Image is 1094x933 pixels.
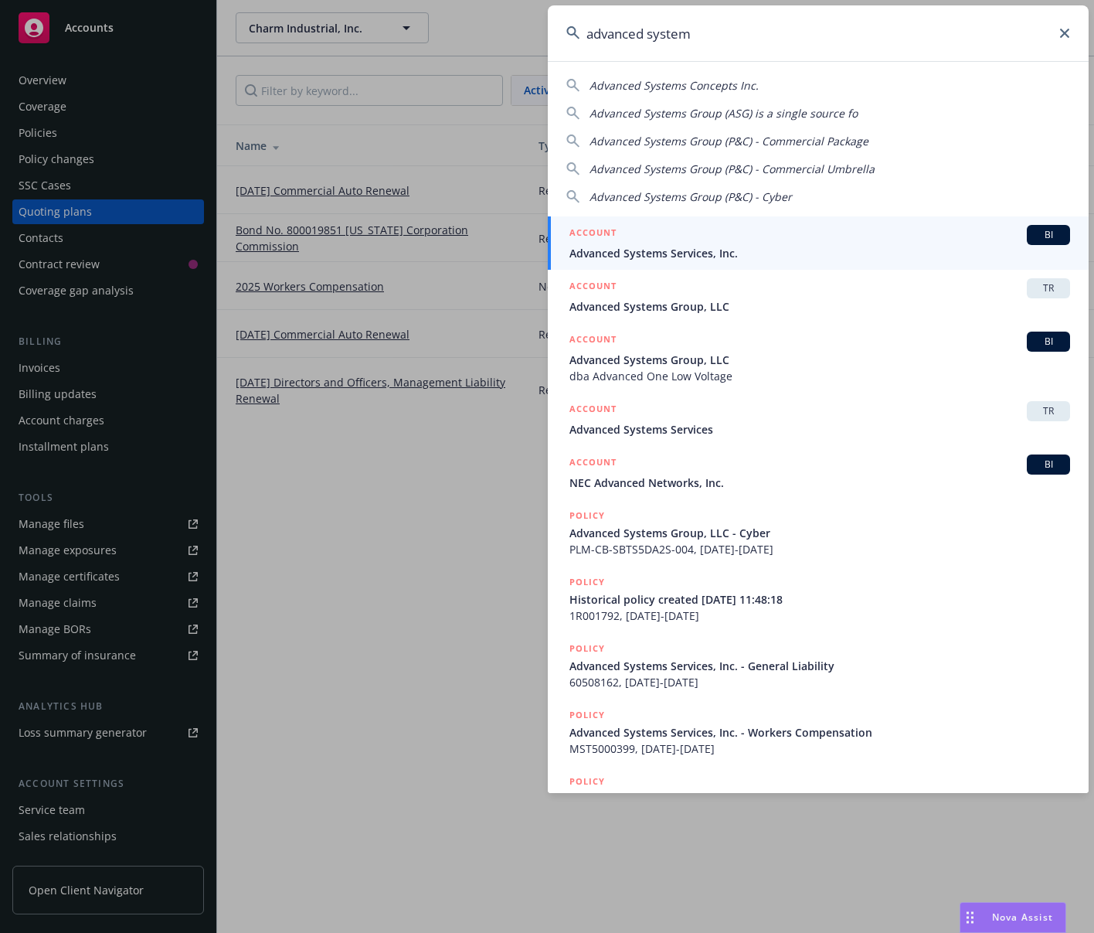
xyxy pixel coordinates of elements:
[569,525,1070,541] span: Advanced Systems Group, LLC - Cyber
[548,216,1089,270] a: ACCOUNTBIAdvanced Systems Services, Inc.
[548,699,1089,765] a: POLICYAdvanced Systems Services, Inc. - Workers CompensationMST5000399, [DATE]-[DATE]
[569,475,1070,491] span: NEC Advanced Networks, Inc.
[992,911,1053,924] span: Nova Assist
[1033,404,1064,418] span: TR
[1033,458,1064,472] span: BI
[548,632,1089,699] a: POLICYAdvanced Systems Services, Inc. - General Liability60508162, [DATE]-[DATE]
[569,352,1070,368] span: Advanced Systems Group, LLC
[569,332,617,350] h5: ACCOUNT
[569,724,1070,741] span: Advanced Systems Services, Inc. - Workers Compensation
[569,658,1070,674] span: Advanced Systems Services, Inc. - General Liability
[1033,228,1064,242] span: BI
[569,574,605,590] h5: POLICY
[569,245,1070,261] span: Advanced Systems Services, Inc.
[589,162,875,176] span: Advanced Systems Group (P&C) - Commercial Umbrella
[569,225,617,243] h5: ACCOUNT
[960,902,1066,933] button: Nova Assist
[589,134,868,148] span: Advanced Systems Group (P&C) - Commercial Package
[569,455,617,473] h5: ACCOUNT
[548,765,1089,832] a: POLICYAdvanced Systems Services, Inc. - Commercial Property
[589,106,858,121] span: Advanced Systems Group (ASG) is a single source fo
[548,5,1089,61] input: Search...
[569,707,605,723] h5: POLICY
[548,446,1089,499] a: ACCOUNTBINEC Advanced Networks, Inc.
[569,674,1070,690] span: 60508162, [DATE]-[DATE]
[960,903,980,932] div: Drag to move
[569,278,617,297] h5: ACCOUNT
[569,741,1070,757] span: MST5000399, [DATE]-[DATE]
[569,401,617,420] h5: ACCOUNT
[569,298,1070,315] span: Advanced Systems Group, LLC
[548,323,1089,393] a: ACCOUNTBIAdvanced Systems Group, LLCdba Advanced One Low Voltage
[589,189,792,204] span: Advanced Systems Group (P&C) - Cyber
[569,591,1070,608] span: Historical policy created [DATE] 11:48:18
[548,393,1089,446] a: ACCOUNTTRAdvanced Systems Services
[548,566,1089,632] a: POLICYHistorical policy created [DATE] 11:48:181R001792, [DATE]-[DATE]
[569,508,605,523] h5: POLICY
[569,791,1070,807] span: Advanced Systems Services, Inc. - Commercial Property
[548,270,1089,323] a: ACCOUNTTRAdvanced Systems Group, LLC
[569,541,1070,557] span: PLM-CB-SBTS5DA2S-004, [DATE]-[DATE]
[1033,335,1064,349] span: BI
[569,368,1070,384] span: dba Advanced One Low Voltage
[569,774,605,789] h5: POLICY
[589,78,759,93] span: Advanced Systems Concepts Inc.
[569,421,1070,438] span: Advanced Systems Services
[569,608,1070,624] span: 1R001792, [DATE]-[DATE]
[569,641,605,656] h5: POLICY
[548,499,1089,566] a: POLICYAdvanced Systems Group, LLC - CyberPLM-CB-SBTS5DA2S-004, [DATE]-[DATE]
[1033,281,1064,295] span: TR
